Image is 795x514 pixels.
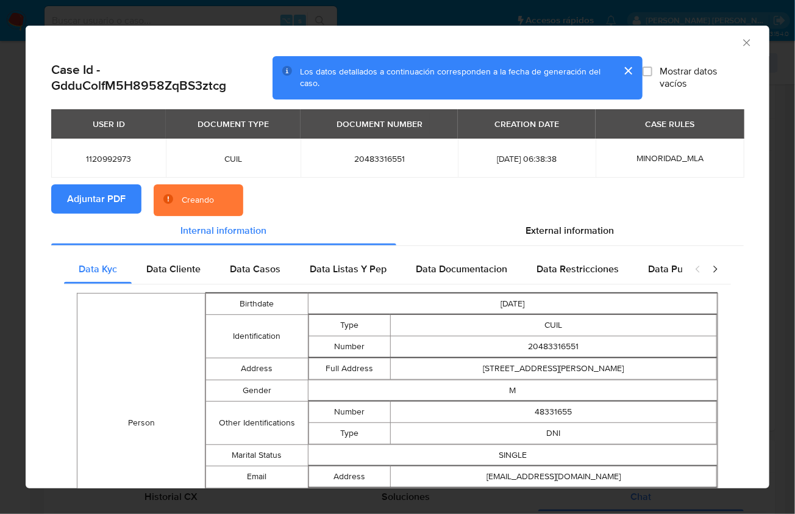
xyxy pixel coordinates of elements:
[308,358,390,379] td: Full Address
[190,114,276,134] div: DOCUMENT TYPE
[230,262,280,276] span: Data Casos
[472,153,581,164] span: [DATE] 06:38:38
[390,488,716,509] td: 261
[636,152,704,164] span: MINORIDAD_MLA
[146,262,201,276] span: Data Cliente
[487,114,566,134] div: CREATION DATE
[416,262,507,276] span: Data Documentacion
[329,114,430,134] div: DOCUMENT NUMBER
[613,56,643,85] button: cerrar
[310,262,387,276] span: Data Listas Y Pep
[26,26,769,488] div: closure-recommendation-modal
[308,422,390,444] td: Type
[206,293,308,314] td: Birthdate
[526,223,615,237] span: External information
[308,488,390,509] td: Area Code
[390,401,716,422] td: 48331655
[206,466,308,488] td: Email
[308,293,717,314] td: [DATE]
[300,65,601,90] span: Los datos detallados a continuación corresponden a la fecha de generación del caso.
[206,401,308,444] td: Other Identifications
[308,466,390,487] td: Address
[537,262,619,276] span: Data Restricciones
[643,67,652,76] input: Mostrar datos vacíos
[308,380,717,401] td: M
[638,114,702,134] div: CASE RULES
[648,262,732,276] span: Data Publicaciones
[181,223,267,237] span: Internal information
[182,194,214,206] div: Creando
[180,153,286,164] span: CUIL
[206,358,308,380] td: Address
[206,380,308,401] td: Gender
[85,114,132,134] div: USER ID
[67,186,126,212] span: Adjuntar PDF
[315,153,443,164] span: 20483316551
[64,255,682,284] div: Detailed internal info
[390,314,716,336] td: CUIL
[741,37,752,48] button: Cerrar ventana
[308,336,390,357] td: Number
[390,466,716,487] td: [EMAIL_ADDRESS][DOMAIN_NAME]
[66,153,151,164] span: 1120992973
[390,336,716,357] td: 20483316551
[308,314,390,336] td: Type
[79,262,117,276] span: Data Kyc
[660,65,744,90] span: Mostrar datos vacíos
[308,401,390,422] td: Number
[51,62,273,94] h2: Case Id - GdduColfM5H8958ZqBS3ztcg
[51,216,744,245] div: Detailed info
[390,358,716,379] td: [STREET_ADDRESS][PERSON_NAME]
[206,314,308,358] td: Identification
[51,184,141,214] button: Adjuntar PDF
[206,444,308,466] td: Marital Status
[308,444,717,466] td: SINGLE
[390,422,716,444] td: DNI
